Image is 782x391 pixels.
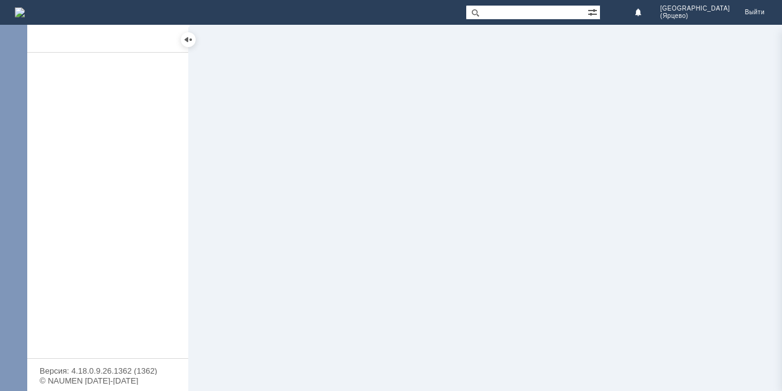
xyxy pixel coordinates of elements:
[15,7,25,17] img: logo
[660,5,730,12] span: [GEOGRAPHIC_DATA]
[15,7,25,17] a: Перейти на домашнюю страницу
[660,12,730,20] span: (Ярцево)
[40,377,176,385] div: © NAUMEN [DATE]-[DATE]
[588,6,600,17] span: Расширенный поиск
[40,367,176,375] div: Версия: 4.18.0.9.26.1362 (1362)
[181,32,196,47] div: Скрыть меню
